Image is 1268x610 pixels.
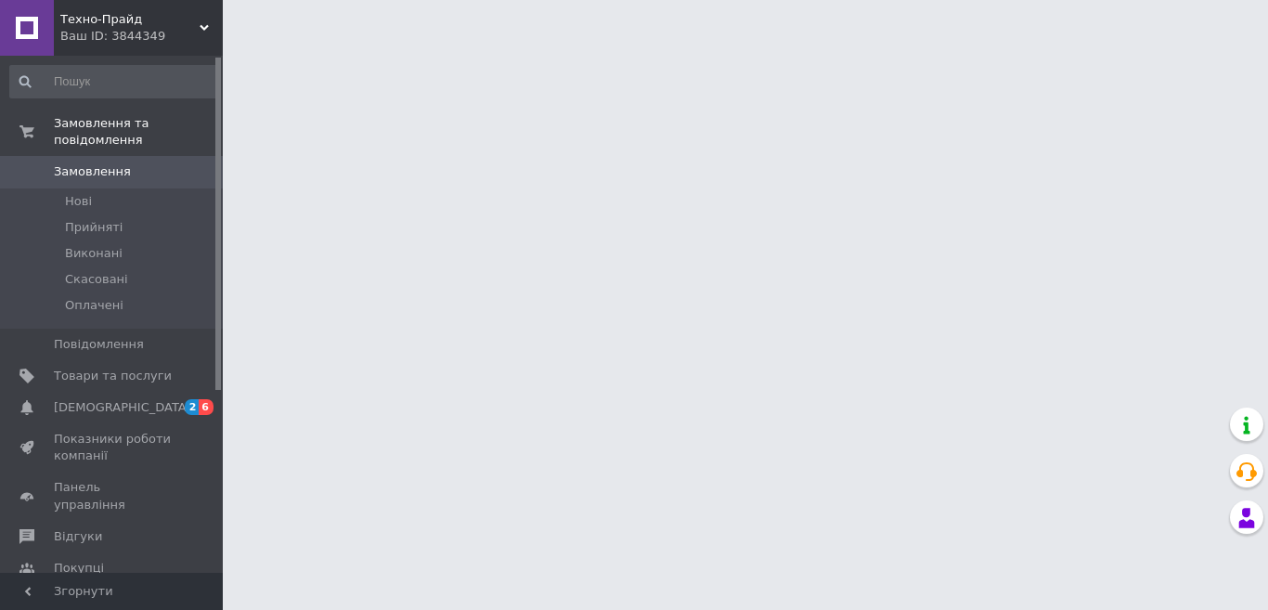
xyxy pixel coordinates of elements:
[60,28,223,45] div: Ваш ID: 3844349
[54,528,102,545] span: Відгуки
[54,368,172,384] span: Товари та послуги
[54,336,144,353] span: Повідомлення
[65,219,123,236] span: Прийняті
[54,399,191,416] span: [DEMOGRAPHIC_DATA]
[65,271,128,288] span: Скасовані
[65,297,123,314] span: Оплачені
[65,193,92,210] span: Нові
[54,115,223,149] span: Замовлення та повідомлення
[54,560,104,577] span: Покупці
[9,65,219,98] input: Пошук
[54,479,172,513] span: Панель управління
[54,163,131,180] span: Замовлення
[185,399,200,415] span: 2
[54,431,172,464] span: Показники роботи компанії
[199,399,213,415] span: 6
[60,11,200,28] span: Техно-Прайд
[65,245,123,262] span: Виконані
